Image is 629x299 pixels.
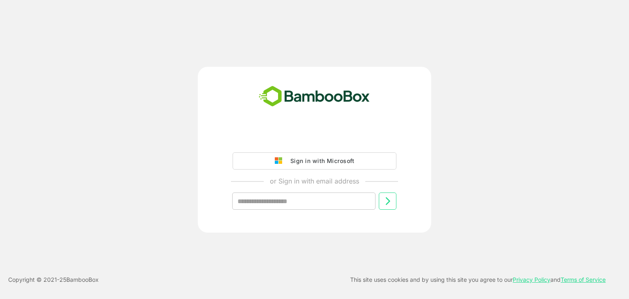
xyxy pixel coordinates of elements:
[561,276,606,283] a: Terms of Service
[233,152,396,170] button: Sign in with Microsoft
[286,156,354,166] div: Sign in with Microsoft
[8,275,99,285] p: Copyright © 2021- 25 BambooBox
[275,157,286,165] img: google
[350,275,606,285] p: This site uses cookies and by using this site you agree to our and
[270,176,359,186] p: or Sign in with email address
[513,276,550,283] a: Privacy Policy
[254,83,374,110] img: bamboobox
